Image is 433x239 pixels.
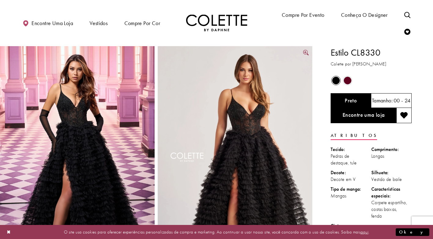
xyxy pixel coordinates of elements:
[331,222,371,229] div: Cintura:
[124,20,160,26] span: Compre por cor
[331,61,412,68] h3: Colette por [PERSON_NAME]
[361,229,369,235] a: aqui
[371,153,412,160] div: Longas
[331,176,371,183] div: Decote em V
[372,97,393,104] span: Tamanho:
[90,20,108,26] span: Vestidos
[345,97,357,104] h5: Cor escolhida
[396,228,429,236] button: Caixa de diálogo Enviar
[331,131,377,140] a: Atributos
[342,75,353,86] div: Bordeaux
[282,12,325,18] span: Compre por evento
[88,15,109,31] span: Vestidos
[331,169,371,176] div: Decote:
[331,153,371,166] div: Pedras de destaque, tule
[396,108,412,123] button: Adicionar à lista de desejos
[371,176,412,183] div: Vestido de baile
[331,108,396,123] a: Encontre uma loja
[331,46,412,59] h1: Estilo CL8330
[331,75,341,86] div: Black
[371,169,412,176] div: Silhueta:
[31,20,73,26] span: Encontre uma loja
[331,193,371,199] div: Mangas
[371,199,412,219] div: Corpete espartilho, costas baixas, fenda
[331,186,371,193] div: Tipo de manga:
[371,186,412,199] div: Características especiais:
[21,15,75,31] a: Encontre uma loja
[4,226,14,237] button: Caixa de diálogo Fechar
[44,228,389,236] p: O site usa cookies para oferecer experiências personalizadas de compra e marketing. Ao continuar ...
[331,75,412,86] div: O estado dos controles de cor do produto depende do tamanho escolhido
[186,15,247,31] a: Visite a página inicial
[331,146,371,153] div: Tecido:
[280,6,326,23] span: Compre por evento
[341,12,388,18] span: Conheça o designer
[403,6,412,23] a: Alternar pesquisa
[394,97,411,104] h5: 00 - 24
[403,23,412,40] a: Verifique a lista de desejos
[123,15,162,31] span: Compre por cor
[371,146,412,153] div: Comprimento:
[186,15,247,31] img: Colette por Daphne
[339,6,389,23] a: Conheça o designer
